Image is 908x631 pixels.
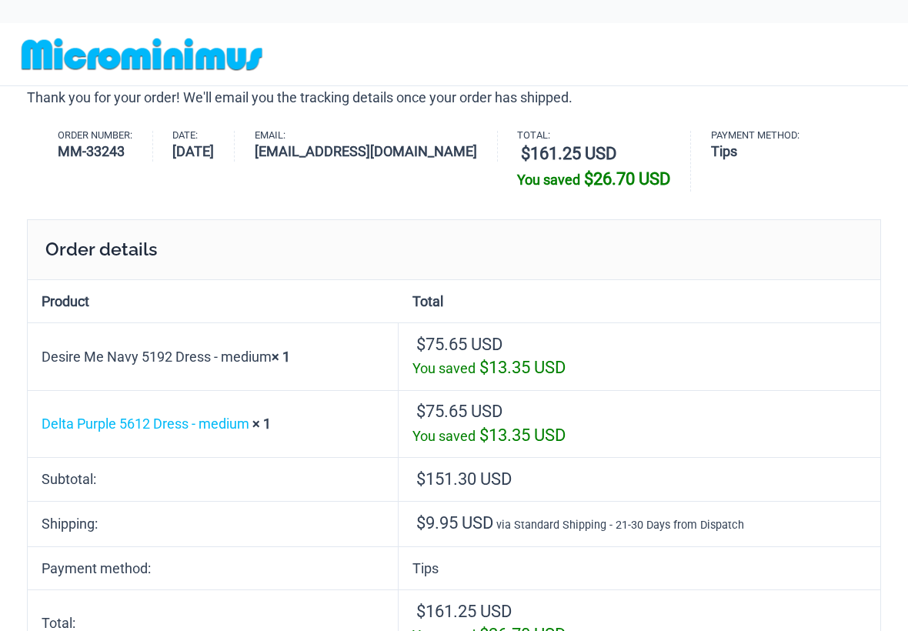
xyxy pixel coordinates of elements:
[412,424,866,448] div: You saved
[412,356,866,380] div: You saved
[255,131,498,162] li: Email:
[252,416,271,432] strong: × 1
[272,349,290,365] strong: × 1
[416,602,426,621] span: $
[416,335,426,354] span: $
[479,426,489,445] span: $
[517,166,670,192] div: You saved
[479,358,489,377] span: $
[27,219,881,279] h2: Order details
[58,131,153,162] li: Order number:
[255,141,477,162] strong: [EMAIL_ADDRESS][DOMAIN_NAME]
[28,546,399,589] th: Payment method:
[172,131,235,162] li: Date:
[416,513,493,533] span: 9.95 USD
[28,322,399,390] td: Desire Me Navy 5192 Dress - medium
[479,358,566,377] bdi: 13.35 USD
[521,144,616,163] bdi: 161.25 USD
[416,402,426,421] span: $
[416,469,426,489] span: $
[584,169,593,189] span: $
[584,169,670,189] bdi: 26.70 USD
[711,131,820,162] li: Payment method:
[28,501,399,546] th: Shipping:
[15,37,269,72] img: MM SHOP LOGO FLAT
[28,280,399,322] th: Product
[496,519,744,532] small: via Standard Shipping - 21-30 Days from Dispatch
[521,144,530,163] span: $
[517,131,691,192] li: Total:
[416,402,502,421] bdi: 75.65 USD
[416,602,512,621] span: 161.25 USD
[416,335,502,354] bdi: 75.65 USD
[27,86,881,109] p: Thank you for your order! We'll email you the tracking details once your order has shipped.
[42,416,249,432] a: Delta Purple 5612 Dress - medium
[58,141,132,162] strong: MM-33243
[28,457,399,501] th: Subtotal:
[399,546,880,589] td: Tips
[399,280,880,322] th: Total
[479,426,566,445] bdi: 13.35 USD
[416,469,512,489] span: 151.30 USD
[172,141,214,162] strong: [DATE]
[416,513,426,533] span: $
[711,141,800,162] strong: Tips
